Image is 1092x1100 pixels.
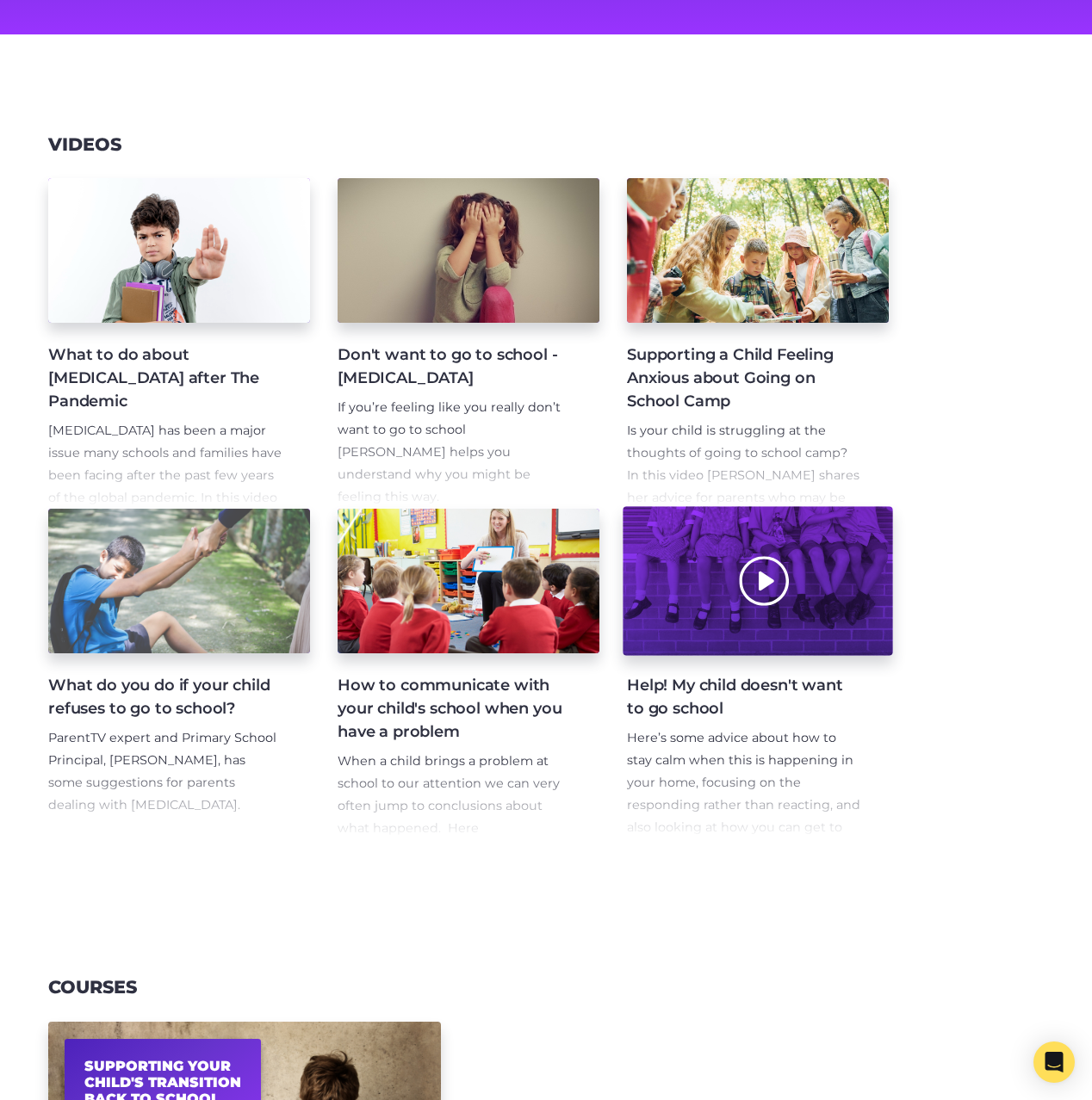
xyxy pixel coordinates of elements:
[48,674,282,720] h4: What do you do if your child refuses to go to school?
[627,343,861,413] h4: Supporting a Child Feeling Anxious about Going on School Camp
[338,397,572,509] p: If you’re feeling like you really don’t want to go to school [PERSON_NAME] helps you understand w...
[48,977,137,998] h3: Courses
[627,509,889,839] a: Help! My child doesn't want to go school Here’s some advice about how to stay calm when this is h...
[338,343,572,390] h4: Don't want to go to school - [MEDICAL_DATA]
[48,420,282,598] p: [MEDICAL_DATA] has been a major issue many schools and families have been facing after the past f...
[627,178,889,509] a: Supporting a Child Feeling Anxious about Going on School Camp Is your child is struggling at the ...
[338,751,572,929] p: When a child brings a problem at school to our attention we can very often jump to conclusions ab...
[338,178,599,509] a: Don't want to go to school - [MEDICAL_DATA] If you’re feeling like you really don’t want to go to...
[48,178,310,509] a: What to do about [MEDICAL_DATA] after The Pandemic [MEDICAL_DATA] has been a major issue many sch...
[338,509,599,839] a: How to communicate with your child's school when you have a problem When a child brings a problem...
[48,343,282,413] h4: What to do about [MEDICAL_DATA] after The Pandemic
[338,674,572,744] h4: How to communicate with your child's school when you have a problem
[48,509,310,839] a: What do you do if your child refuses to go to school? ParentTV expert and Primary School Principa...
[48,730,276,813] span: ParentTV expert and Primary School Principal, [PERSON_NAME], has some suggestions for parents dea...
[627,420,861,554] p: Is your child is struggling at the thoughts of going to school camp? In this video [PERSON_NAME] ...
[48,134,121,156] h3: Videos
[1033,1041,1075,1083] div: Open Intercom Messenger
[627,674,861,720] h4: Help! My child doesn't want to go school
[627,727,861,905] p: Here’s some advice about how to stay calm when this is happening in your home, focusing on the re...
